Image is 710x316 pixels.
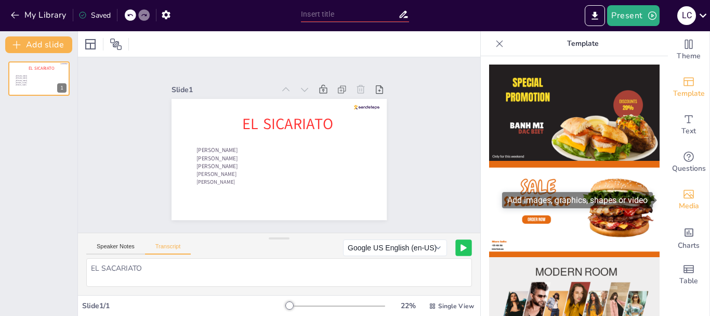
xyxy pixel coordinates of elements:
span: Charts [678,240,700,251]
div: Add images, graphics, shapes or video [502,192,653,208]
div: Slide 1 [172,85,274,95]
div: l c [677,6,696,25]
div: Add a table [668,256,709,294]
span: [PERSON_NAME] [16,77,28,79]
span: Table [679,275,698,287]
span: [PERSON_NAME] [16,80,28,82]
button: Google US English (en-US) [343,239,447,256]
span: Theme [677,50,701,62]
span: Questions [672,163,706,174]
div: 1 [57,83,67,93]
div: Change the overall theme [668,31,709,69]
div: 22 % [396,301,420,311]
textarea: EL SACARIATO [86,258,472,287]
button: Export to PowerPoint [585,5,605,26]
div: Get real-time input from your audience [668,144,709,181]
span: Text [681,125,696,137]
span: EL SICARIATO [29,66,55,71]
span: [PERSON_NAME] [196,162,238,170]
div: Add text boxes [668,106,709,144]
span: Position [110,38,122,50]
img: thumb-1.png [489,65,660,161]
button: Transcript [145,243,191,255]
span: EL SICARIATO [242,113,333,134]
div: Add ready made slides [668,69,709,106]
span: [PERSON_NAME] [196,155,238,162]
span: [PERSON_NAME] [16,82,27,84]
span: [PERSON_NAME] [196,146,238,154]
span: Single View [438,302,474,310]
span: Media [679,200,699,212]
button: Add slide [5,36,72,53]
input: Insert title [301,7,398,22]
div: Layout [82,36,99,53]
button: Present [607,5,659,26]
div: 1 [8,61,70,96]
div: Add charts and graphs [668,219,709,256]
div: Saved [78,10,111,20]
img: thumb-2.png [489,161,660,257]
button: Speaker Notes [86,243,145,255]
p: Template [508,31,658,56]
span: [PERSON_NAME] [196,170,236,178]
span: [PERSON_NAME] [16,84,27,86]
div: Slide 1 / 1 [82,301,285,311]
span: [PERSON_NAME] [16,75,28,77]
button: My Library [8,7,71,23]
button: Play [455,239,471,256]
span: Template [673,88,705,99]
span: [PERSON_NAME] [196,178,235,185]
button: l c [677,5,696,26]
div: Add images, graphics, shapes or video [668,181,709,219]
